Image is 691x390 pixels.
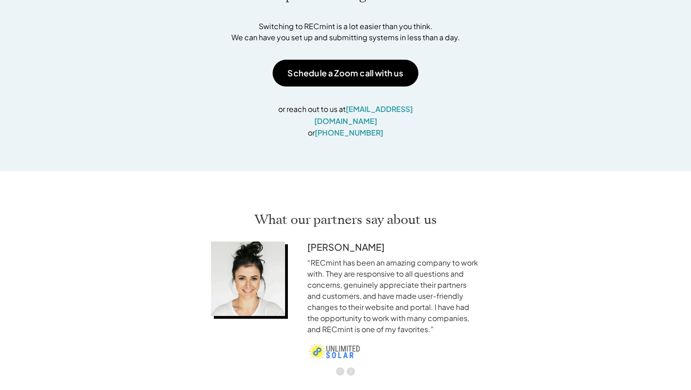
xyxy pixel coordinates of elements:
[273,60,418,87] a: Schedule a Zoom call with us
[347,367,355,376] button: Next
[82,211,610,229] h2: What our partners say about us
[314,104,413,126] a: [EMAIL_ADDRESS][DOMAIN_NAME]
[199,21,492,43] h2: Switching to RECmint is a lot easier than you think. We can have you set up and submitting system...
[307,257,479,335] p: “RECmint has been an amazing company to work with. They are responsive to all questions and conce...
[308,128,315,137] span: or
[265,103,427,127] p: or reach out to us at
[336,367,344,376] button: Previous
[287,69,403,77] p: Schedule a Zoom call with us
[307,241,479,253] p: [PERSON_NAME]
[336,367,344,376] img: Back Arrow
[315,128,383,137] a: [PHONE_NUMBER]
[347,367,355,376] img: Next Arrow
